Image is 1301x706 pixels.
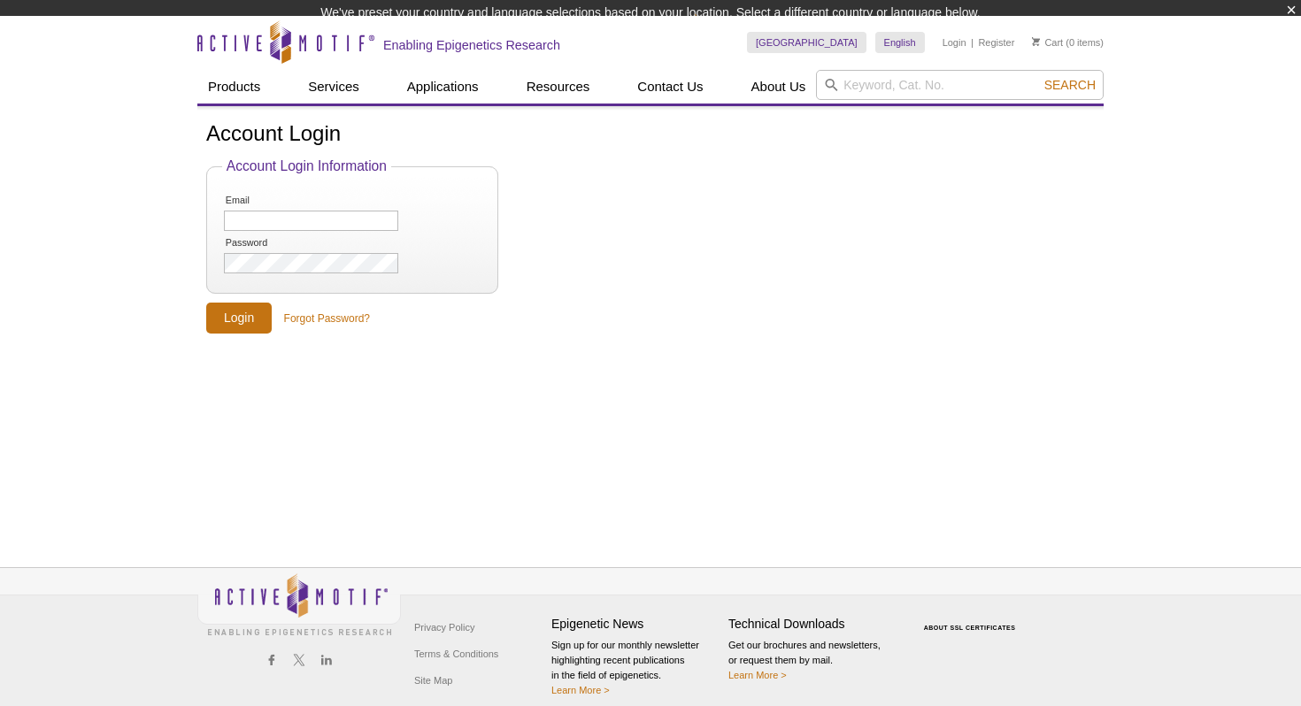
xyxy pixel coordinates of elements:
span: Search [1044,78,1096,92]
input: Login [206,303,272,334]
a: Resources [516,70,601,104]
a: Products [197,70,271,104]
h4: Technical Downloads [728,617,897,632]
h1: Account Login [206,122,1095,148]
a: Applications [396,70,489,104]
a: [GEOGRAPHIC_DATA] [747,32,866,53]
a: ABOUT SSL CERTIFICATES [924,625,1016,631]
label: Email [224,195,314,206]
a: Learn More > [551,685,610,695]
li: | [971,32,974,53]
a: Login [943,36,966,49]
img: Your Cart [1032,37,1040,46]
a: English [875,32,925,53]
a: Privacy Policy [410,614,479,641]
a: Services [297,70,370,104]
p: Get our brochures and newsletters, or request them by mail. [728,638,897,683]
a: Cart [1032,36,1063,49]
button: Search [1039,77,1101,93]
a: Site Map [410,667,457,694]
legend: Account Login Information [222,158,391,174]
a: Contact Us [627,70,713,104]
a: About Us [741,70,817,104]
h4: Epigenetic News [551,617,720,632]
label: Password [224,237,314,249]
img: Active Motif, [197,568,401,640]
p: Sign up for our monthly newsletter highlighting recent publications in the field of epigenetics. [551,638,720,698]
h2: Enabling Epigenetics Research [383,37,560,53]
img: Change Here [695,13,742,55]
li: (0 items) [1032,32,1104,53]
a: Forgot Password? [284,311,370,326]
a: Terms & Conditions [410,641,503,667]
a: Register [978,36,1014,49]
table: Click to Verify - This site chose Symantec SSL for secure e-commerce and confidential communicati... [905,599,1038,638]
a: Learn More > [728,670,787,680]
input: Keyword, Cat. No. [816,70,1104,100]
